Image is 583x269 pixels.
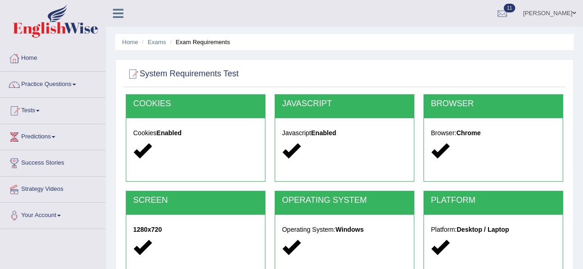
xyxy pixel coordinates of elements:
[282,99,407,109] h2: JAVASCRIPT
[282,226,407,233] h5: Operating System:
[0,72,106,95] a: Practice Questions
[126,67,239,81] h2: System Requirements Test
[504,4,515,12] span: 11
[431,99,556,109] h2: BROWSER
[0,177,106,200] a: Strategy Videos
[133,130,258,137] h5: Cookies
[336,226,364,233] strong: Windows
[0,203,106,226] a: Your Account
[148,39,166,46] a: Exams
[282,130,407,137] h5: Javascript
[0,98,106,121] a: Tests
[133,196,258,205] h2: SCREEN
[168,38,230,46] li: Exam Requirements
[311,129,336,137] strong: Enabled
[431,226,556,233] h5: Platform:
[0,150,106,173] a: Success Stories
[133,226,162,233] strong: 1280x720
[133,99,258,109] h2: COOKIES
[157,129,182,137] strong: Enabled
[282,196,407,205] h2: OPERATING SYSTEM
[431,130,556,137] h5: Browser:
[457,226,509,233] strong: Desktop / Laptop
[456,129,481,137] strong: Chrome
[0,46,106,69] a: Home
[0,124,106,147] a: Predictions
[122,39,138,46] a: Home
[431,196,556,205] h2: PLATFORM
